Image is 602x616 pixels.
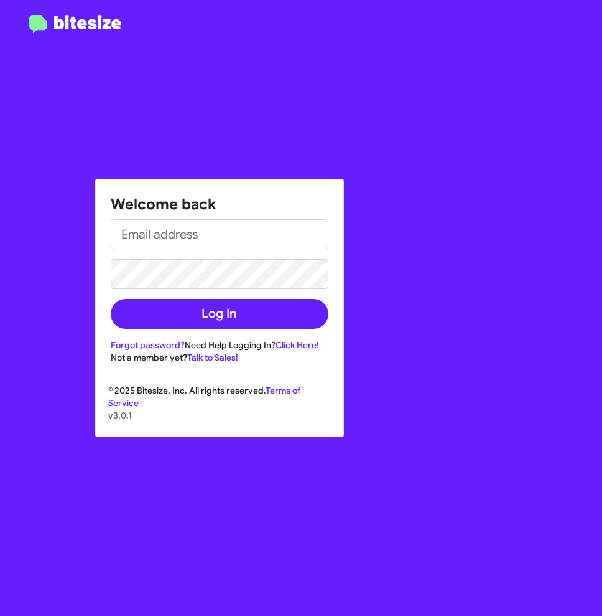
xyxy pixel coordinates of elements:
a: Forgot password? [111,339,185,351]
div: Not a member yet? [111,351,328,364]
button: Log In [111,299,328,329]
a: Talk to Sales! [187,352,238,363]
a: Click Here! [276,339,319,351]
h1: Welcome back [111,194,328,214]
input: Email address [111,219,328,249]
a: Terms of Service [108,385,300,409]
p: v3.0.1 [108,409,331,422]
div: Need Help Logging In? [111,339,328,351]
div: © 2025 Bitesize, Inc. All rights reserved. [96,384,343,437]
